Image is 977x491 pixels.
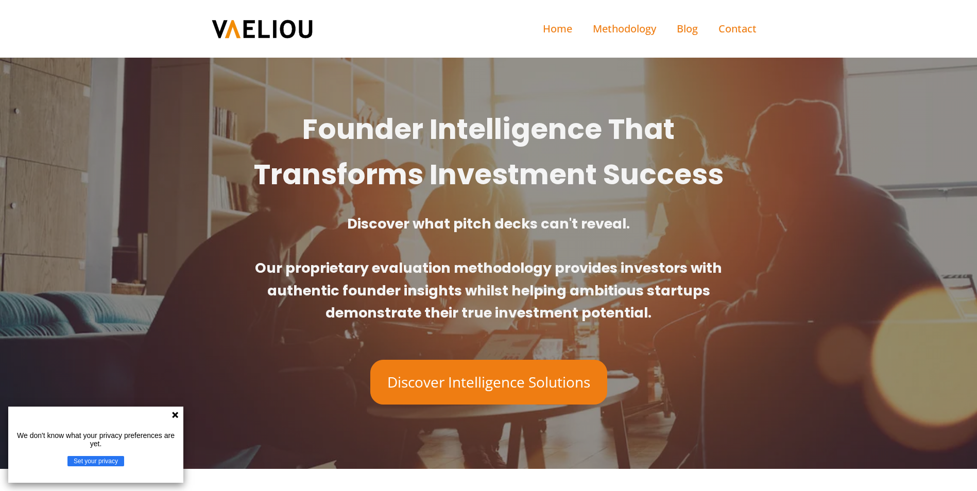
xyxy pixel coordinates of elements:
[708,10,767,47] a: Contact
[67,456,124,466] button: Set your privacy
[533,10,582,47] a: Home
[211,19,314,40] img: VAELIOU - boost your performance
[247,107,731,197] h1: Founder Intelligence That Transforms Investment Success
[252,213,725,324] h2: Discover what pitch decks can't reveal. Our proprietary evaluation methodology provides investors...
[12,431,179,448] p: We don't know what your privacy preferences are yet.
[370,360,607,405] a: Discover Intelligence Solutions
[666,10,708,47] a: Blog
[582,10,666,47] a: Methodology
